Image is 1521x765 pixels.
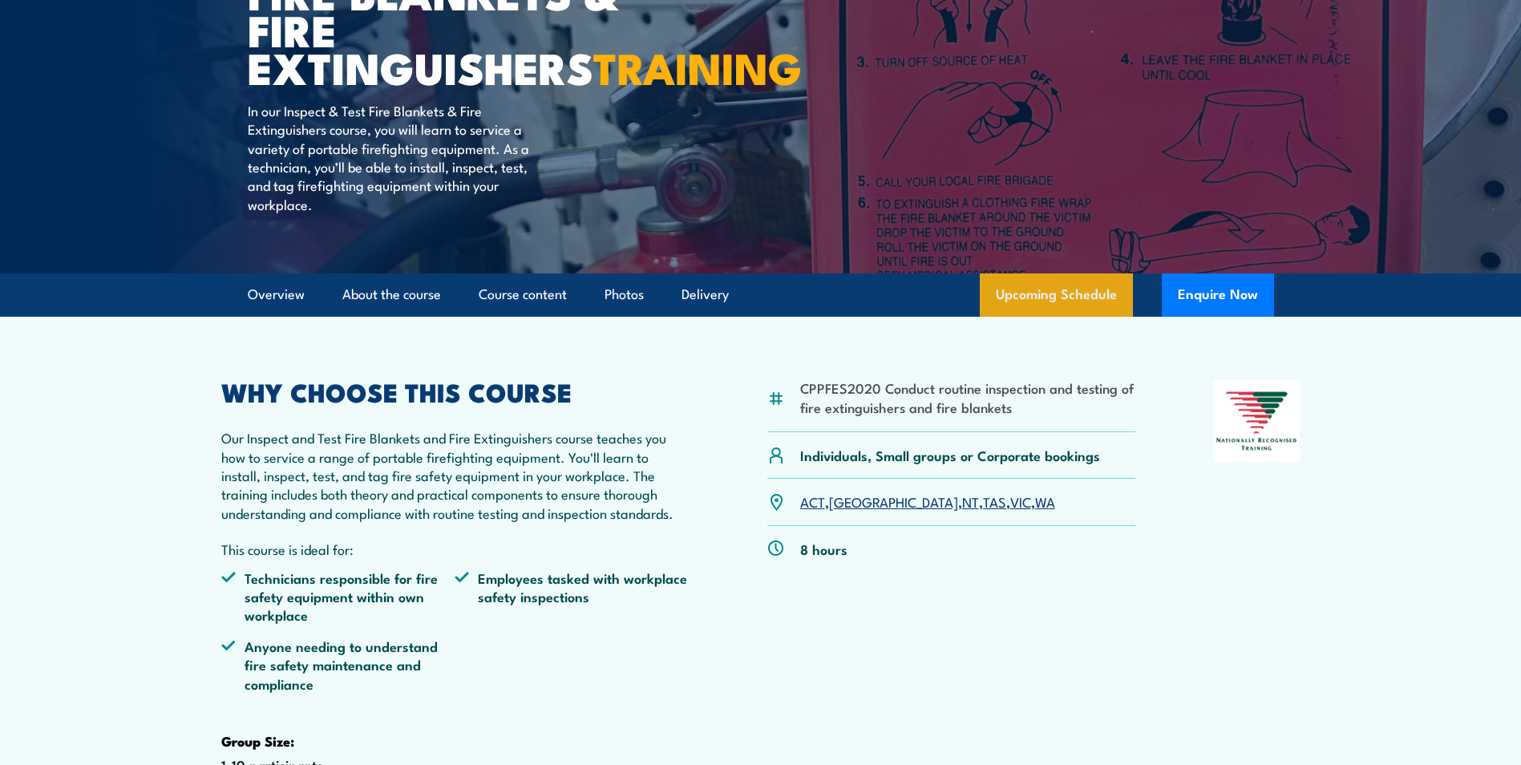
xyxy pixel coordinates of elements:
[800,378,1136,416] li: CPPFES2020 Conduct routine inspection and testing of fire extinguishers and fire blankets
[221,540,690,558] p: This course is ideal for:
[682,273,729,316] a: Delivery
[221,637,455,693] li: Anyone needing to understand fire safety maintenance and compliance
[221,428,690,522] p: Our Inspect and Test Fire Blankets and Fire Extinguishers course teaches you how to service a ran...
[1214,380,1301,462] img: Nationally Recognised Training logo.
[829,492,958,511] a: [GEOGRAPHIC_DATA]
[248,101,540,213] p: In our Inspect & Test Fire Blankets & Fire Extinguishers course, you will learn to service a vari...
[1010,492,1031,511] a: VIC
[962,492,979,511] a: NT
[983,492,1006,511] a: TAS
[221,731,294,751] strong: Group Size:
[605,273,644,316] a: Photos
[1035,492,1055,511] a: WA
[800,492,825,511] a: ACT
[342,273,441,316] a: About the course
[221,569,455,625] li: Technicians responsible for fire safety equipment within own workplace
[800,540,847,558] p: 8 hours
[800,446,1100,464] p: Individuals, Small groups or Corporate bookings
[455,569,689,625] li: Employees tasked with workplace safety inspections
[1162,273,1274,317] button: Enquire Now
[593,33,802,99] strong: TRAINING
[479,273,567,316] a: Course content
[800,492,1055,511] p: , , , , ,
[248,273,305,316] a: Overview
[221,380,690,403] h2: WHY CHOOSE THIS COURSE
[980,273,1133,317] a: Upcoming Schedule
